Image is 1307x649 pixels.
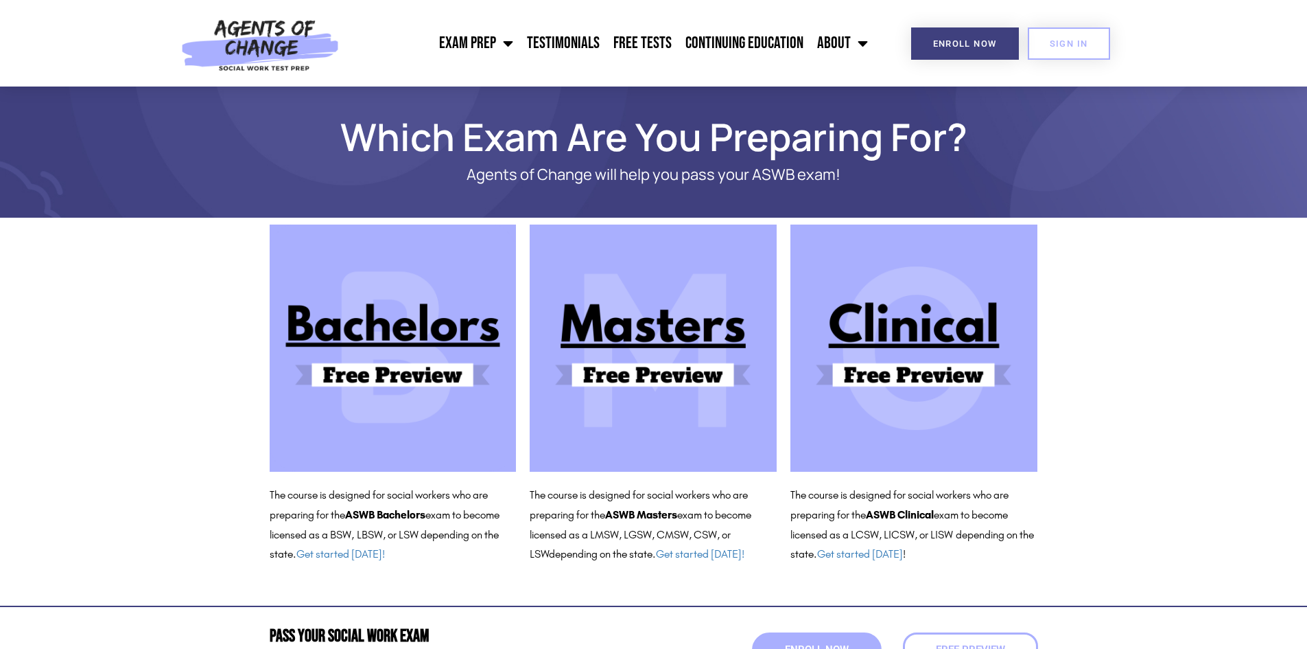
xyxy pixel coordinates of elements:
p: The course is designed for social workers who are preparing for the exam to become licensed as a ... [790,486,1037,565]
a: Free Tests [607,26,679,60]
h2: Pass Your Social Work Exam [270,628,647,645]
a: Testimonials [520,26,607,60]
b: ASWB Masters [605,508,677,521]
a: Continuing Education [679,26,810,60]
a: SIGN IN [1028,27,1110,60]
nav: Menu [346,26,875,60]
p: Agents of Change will help you pass your ASWB exam! [318,166,990,183]
h1: Which Exam Are You Preparing For? [263,121,1045,152]
span: Enroll Now [933,39,997,48]
a: Enroll Now [911,27,1019,60]
b: ASWB Bachelors [345,508,425,521]
a: Get started [DATE]! [656,547,744,560]
a: About [810,26,875,60]
p: The course is designed for social workers who are preparing for the exam to become licensed as a ... [270,486,517,565]
p: The course is designed for social workers who are preparing for the exam to become licensed as a ... [530,486,777,565]
span: SIGN IN [1050,39,1088,48]
span: depending on the state. [549,547,744,560]
a: Exam Prep [432,26,520,60]
a: Get started [DATE] [817,547,903,560]
a: Get started [DATE]! [296,547,385,560]
span: . ! [814,547,906,560]
b: ASWB Clinical [866,508,934,521]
